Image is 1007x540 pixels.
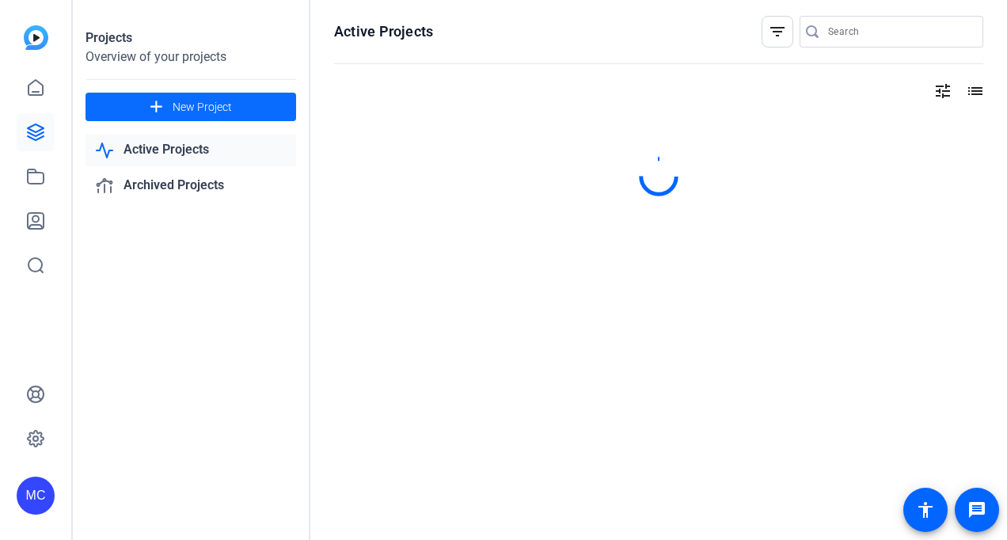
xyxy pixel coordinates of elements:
mat-icon: list [964,82,983,101]
button: New Project [85,93,296,121]
div: Overview of your projects [85,48,296,67]
input: Search [828,22,971,41]
h1: Active Projects [334,22,433,41]
img: blue-gradient.svg [24,25,48,50]
span: New Project [173,99,232,116]
a: Active Projects [85,134,296,166]
mat-icon: accessibility [916,500,935,519]
mat-icon: add [146,97,166,117]
div: Projects [85,29,296,48]
mat-icon: message [967,500,986,519]
a: Archived Projects [85,169,296,202]
mat-icon: filter_list [768,22,787,41]
div: MC [17,477,55,515]
mat-icon: tune [933,82,952,101]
